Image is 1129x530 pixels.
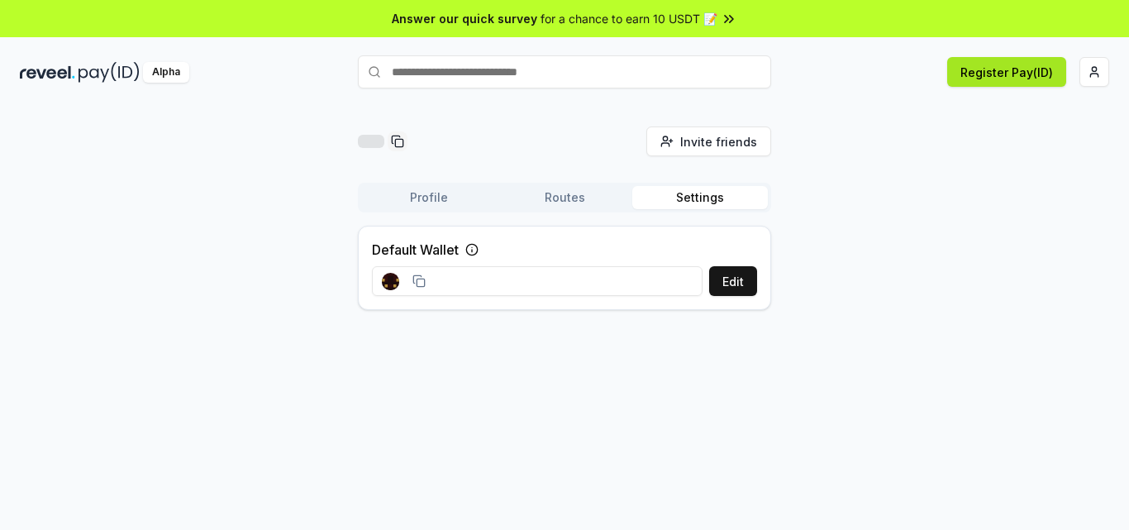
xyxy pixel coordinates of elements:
img: reveel_dark [20,62,75,83]
label: Default Wallet [372,240,459,260]
span: Answer our quick survey [392,10,537,27]
button: Invite friends [646,127,771,156]
span: for a chance to earn 10 USDT 📝 [541,10,717,27]
button: Profile [361,186,497,209]
button: Settings [632,186,768,209]
button: Routes [497,186,632,209]
img: pay_id [79,62,140,83]
button: Edit [709,266,757,296]
button: Register Pay(ID) [947,57,1066,87]
span: Invite friends [680,133,757,150]
div: Alpha [143,62,189,83]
